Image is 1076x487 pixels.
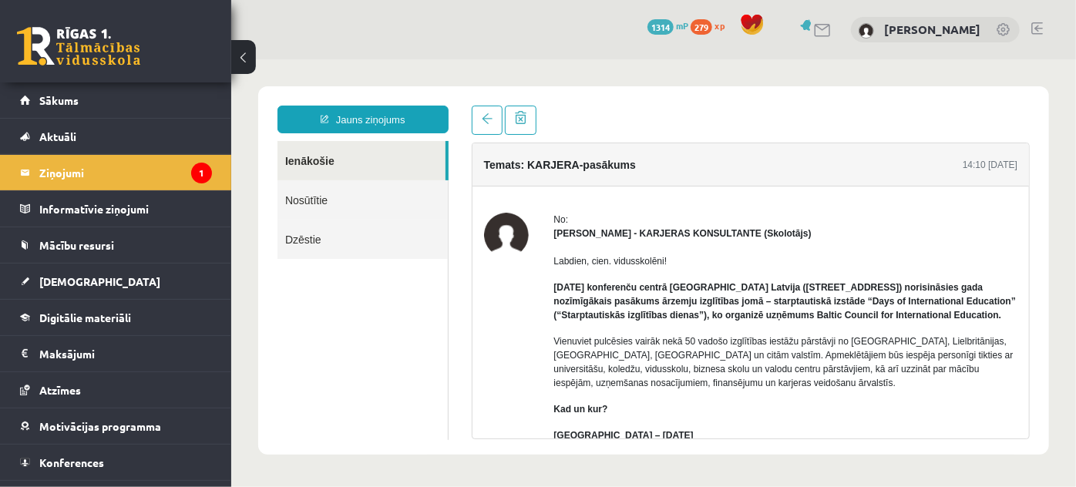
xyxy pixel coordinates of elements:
a: [DEMOGRAPHIC_DATA] [20,264,212,299]
a: Nosūtītie [46,121,217,160]
a: Rīgas 1. Tālmācības vidusskola [17,27,140,65]
img: Marina Galanceva [859,23,874,39]
a: [PERSON_NAME] [884,22,980,37]
a: Jauns ziņojums [46,46,217,74]
a: Aktuāli [20,119,212,154]
a: Dzēstie [46,160,217,200]
div: No: [323,153,787,167]
a: Sākums [20,82,212,118]
p: Labdien, cien. vidusskolēni! [323,195,787,209]
span: Motivācijas programma [39,419,161,433]
a: 1314 mP [647,19,688,32]
a: 279 xp [691,19,732,32]
span: xp [715,19,725,32]
h4: Temats: KARJERA-pasākums [253,99,405,112]
div: 14:10 [DATE] [731,99,786,113]
span: Sākums [39,93,79,107]
span: 1314 [647,19,674,35]
a: Atzīmes [20,372,212,408]
strong: [PERSON_NAME] - KARJERAS KONSULTANTE (Skolotājs) [323,169,580,180]
legend: Maksājumi [39,336,212,371]
a: Digitālie materiāli [20,300,212,335]
span: 279 [691,19,712,35]
a: Maksājumi [20,336,212,371]
a: Informatīvie ziņojumi [20,191,212,227]
a: Mācību resursi [20,227,212,263]
span: mP [676,19,688,32]
strong: Kad un kur? [323,344,377,355]
a: Ienākošie [46,82,214,121]
span: Atzīmes [39,383,81,397]
a: Ziņojumi1 [20,155,212,190]
strong: [GEOGRAPHIC_DATA] – [DATE] [GEOGRAPHIC_DATA] Latvija, [STREET_ADDRESS] 10:00–17:00, ieeja bez maksas [323,371,552,409]
img: Karīna Saveļjeva - KARJERAS KONSULTANTE [253,153,298,198]
span: Aktuāli [39,129,76,143]
legend: Informatīvie ziņojumi [39,191,212,227]
p: Vienuviet pulcēsies vairāk nekā 50 vadošo izglītības iestāžu pārstāvji no [GEOGRAPHIC_DATA], Liel... [323,275,787,331]
span: Mācību resursi [39,238,114,252]
a: Motivācijas programma [20,408,212,444]
span: [DEMOGRAPHIC_DATA] [39,274,160,288]
span: Konferences [39,455,104,469]
strong: [DATE] konferenču centrā [GEOGRAPHIC_DATA] Latvija ([STREET_ADDRESS]) norisināsies gada nozīmīgāk... [323,223,785,261]
legend: Ziņojumi [39,155,212,190]
a: Konferences [20,445,212,480]
i: 1 [191,163,212,183]
span: Digitālie materiāli [39,311,131,324]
